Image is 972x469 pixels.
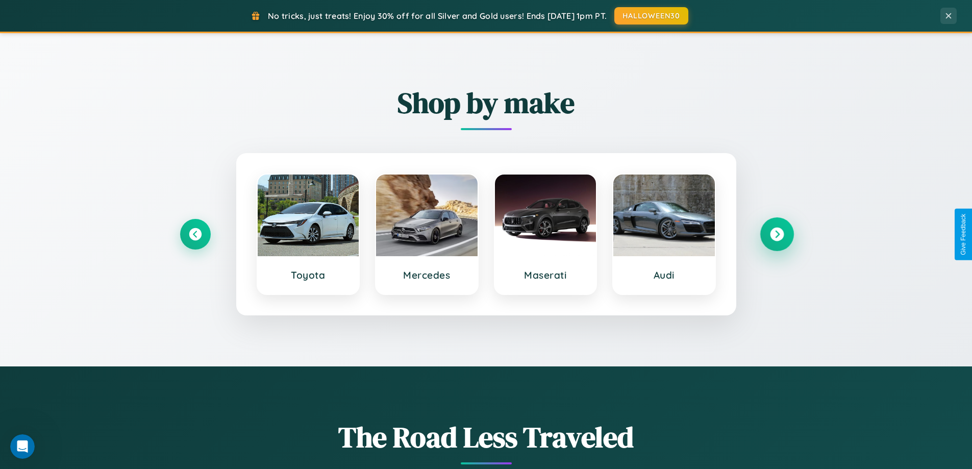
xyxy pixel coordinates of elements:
button: HALLOWEEN30 [614,7,688,24]
span: No tricks, just treats! Enjoy 30% off for all Silver and Gold users! Ends [DATE] 1pm PT. [268,11,607,21]
iframe: Intercom live chat [10,434,35,459]
h3: Audi [624,269,705,281]
div: Give Feedback [960,214,967,255]
h2: Shop by make [180,83,792,122]
h3: Maserati [505,269,586,281]
h3: Toyota [268,269,349,281]
h3: Mercedes [386,269,467,281]
h1: The Road Less Traveled [180,417,792,457]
